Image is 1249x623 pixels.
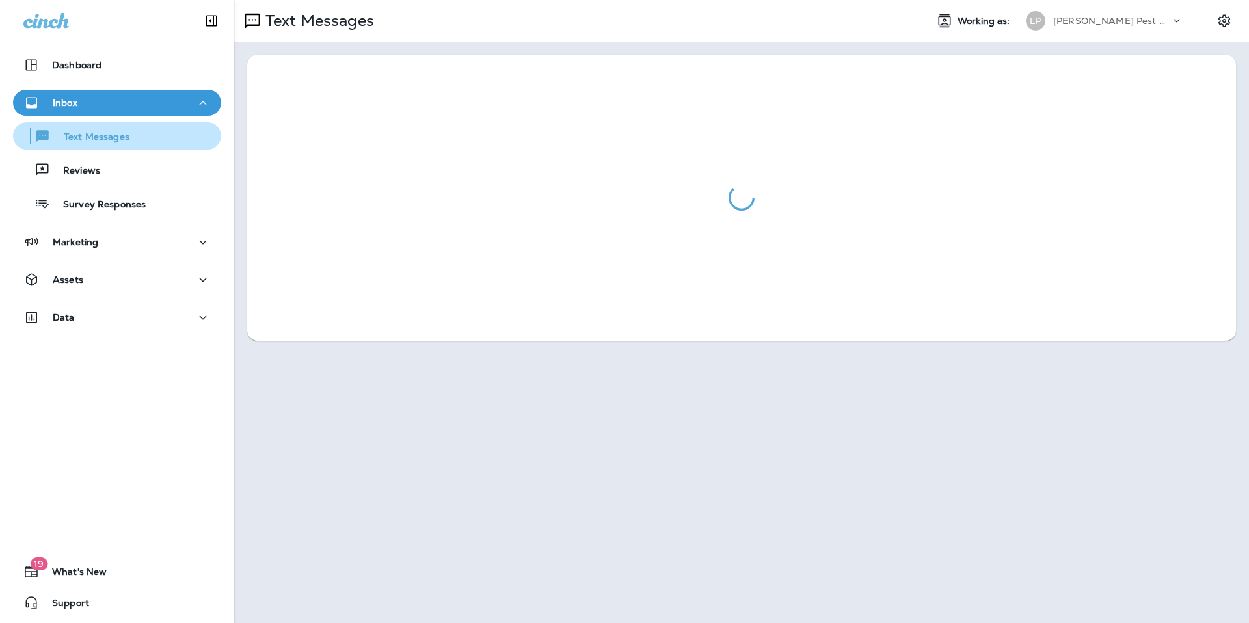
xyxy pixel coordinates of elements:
[13,304,221,330] button: Data
[51,131,129,144] p: Text Messages
[53,274,83,285] p: Assets
[1026,11,1045,31] div: LP
[30,557,47,570] span: 19
[13,156,221,183] button: Reviews
[50,165,100,178] p: Reviews
[53,312,75,323] p: Data
[13,229,221,255] button: Marketing
[1213,9,1236,33] button: Settings
[260,11,374,31] p: Text Messages
[53,98,77,108] p: Inbox
[13,122,221,150] button: Text Messages
[958,16,1013,27] span: Working as:
[13,190,221,217] button: Survey Responses
[50,199,146,211] p: Survey Responses
[39,598,89,613] span: Support
[52,60,101,70] p: Dashboard
[53,237,98,247] p: Marketing
[39,566,107,582] span: What's New
[193,8,230,34] button: Collapse Sidebar
[13,90,221,116] button: Inbox
[1053,16,1170,26] p: [PERSON_NAME] Pest Control
[13,590,221,616] button: Support
[13,559,221,585] button: 19What's New
[13,52,221,78] button: Dashboard
[13,267,221,293] button: Assets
